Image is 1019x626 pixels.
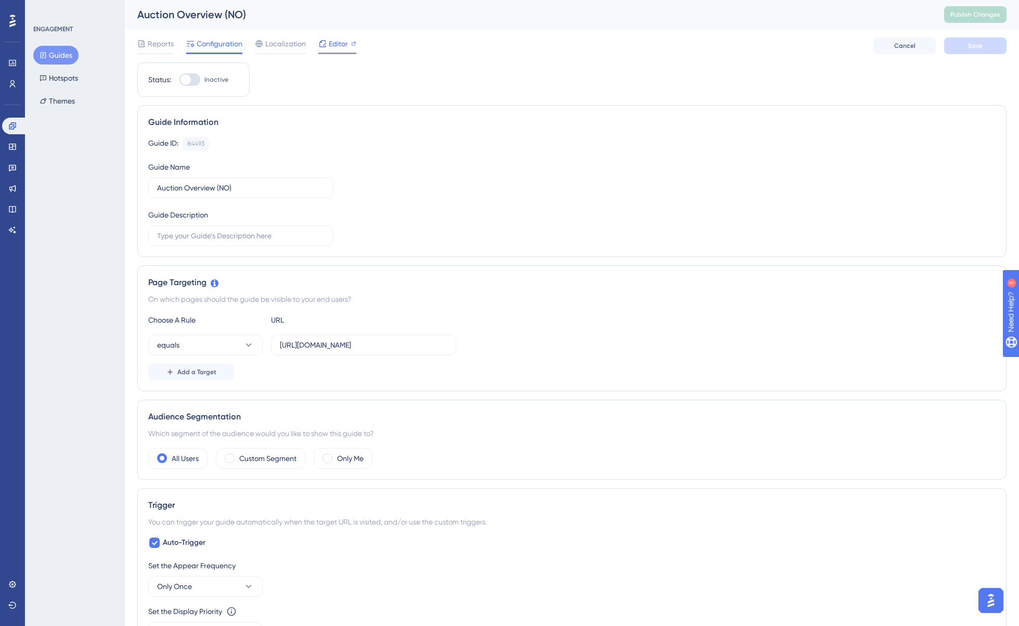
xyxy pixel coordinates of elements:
[33,69,84,87] button: Hotspots
[148,559,996,572] div: Set the Appear Frequency
[329,37,348,50] span: Editor
[137,7,918,22] div: Auction Overview (NO)
[148,335,263,355] button: equals
[157,339,179,351] span: equals
[239,452,296,465] label: Custom Segment
[944,6,1007,23] button: Publish Changes
[148,293,996,305] div: On which pages should the guide be visible to your end users?
[148,411,996,423] div: Audience Segmentation
[177,368,216,376] span: Add a Target
[24,3,65,15] span: Need Help?
[873,37,936,54] button: Cancel
[148,576,263,597] button: Only Once
[157,230,325,241] input: Type your Guide’s Description here
[265,37,306,50] span: Localization
[187,139,204,148] div: 84493
[148,516,996,528] div: You can trigger your guide automatically when the target URL is visited, and/or use the custom tr...
[157,182,325,194] input: Type your Guide’s Name here
[33,46,79,65] button: Guides
[337,452,364,465] label: Only Me
[148,116,996,129] div: Guide Information
[148,314,263,326] div: Choose A Rule
[148,161,190,173] div: Guide Name
[204,75,228,84] span: Inactive
[197,37,242,50] span: Configuration
[148,209,208,221] div: Guide Description
[33,25,73,33] div: ENGAGEMENT
[975,585,1007,616] iframe: UserGuiding AI Assistant Launcher
[950,10,1000,19] span: Publish Changes
[148,364,234,380] button: Add a Target
[157,580,192,593] span: Only Once
[280,339,447,351] input: yourwebsite.com/path
[148,499,996,512] div: Trigger
[148,137,178,150] div: Guide ID:
[163,536,205,549] span: Auto-Trigger
[894,42,915,50] span: Cancel
[72,5,75,14] div: 5
[148,37,174,50] span: Reports
[148,427,996,440] div: Which segment of the audience would you like to show this guide to?
[33,92,81,110] button: Themes
[968,42,983,50] span: Save
[148,276,996,289] div: Page Targeting
[148,73,171,86] div: Status:
[172,452,199,465] label: All Users
[271,314,385,326] div: URL
[148,605,222,618] div: Set the Display Priority
[944,37,1007,54] button: Save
